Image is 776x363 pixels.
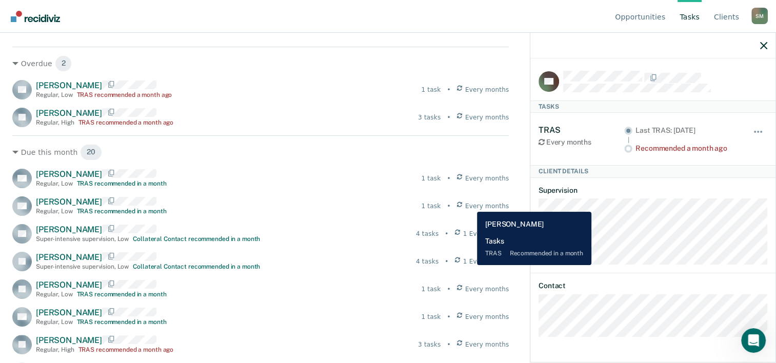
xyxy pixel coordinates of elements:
[21,147,171,157] div: Send us a message
[77,318,167,326] div: TRAS recommended in a month
[447,312,450,321] div: •
[77,91,172,98] div: TRAS recommended a month ago
[21,19,77,36] img: logo
[447,174,450,183] div: •
[416,229,439,238] div: 4 tasks
[418,340,441,349] div: 3 tasks
[10,138,195,166] div: Send us a message
[741,328,766,353] iframe: Intercom live chat
[36,108,102,118] span: [PERSON_NAME]
[36,235,129,243] div: Super-intensive supervision , Low
[447,340,450,349] div: •
[77,208,167,215] div: TRAS recommended in a month
[55,55,72,72] span: 2
[530,100,775,113] div: Tasks
[36,263,129,270] div: Super-intensive supervision , Low
[530,165,775,177] div: Client Details
[36,318,73,326] div: Regular , Low
[465,340,509,349] span: Every months
[101,16,121,37] img: Profile image for Rajan
[12,144,509,160] div: Due this month
[36,291,73,298] div: Regular , Low
[36,80,102,90] span: [PERSON_NAME]
[36,180,73,187] div: Regular , Low
[136,294,172,301] span: Messages
[635,144,739,153] div: Recommended a month ago
[36,197,102,207] span: [PERSON_NAME]
[465,285,509,294] span: Every months
[140,16,160,37] div: Profile image for Krysty
[465,174,509,183] span: Every months
[751,8,768,24] button: Profile dropdown button
[176,16,195,35] div: Close
[133,263,260,270] div: Collateral Contact recommended in a month
[465,113,509,122] span: Every months
[133,235,260,243] div: Collateral Contact recommended in a month
[447,201,450,211] div: •
[77,180,167,187] div: TRAS recommended in a month
[465,312,509,321] span: Every months
[36,335,102,345] span: [PERSON_NAME]
[77,291,167,298] div: TRAS recommended in a month
[36,346,74,353] div: Regular , High
[421,201,441,211] div: 1 task
[539,138,624,147] div: Every months
[39,294,63,301] span: Home
[418,113,441,122] div: 3 tasks
[539,186,767,195] dt: Supervision
[120,16,141,37] img: Profile image for Claycia
[36,119,74,126] div: Regular , High
[635,126,739,135] div: Last TRAS: [DATE]
[463,257,509,266] span: 1 Every Month
[447,113,450,122] div: •
[11,11,60,22] img: Recidiviz
[465,201,509,211] span: Every months
[21,73,185,108] p: Hi [PERSON_NAME] 👋
[421,174,441,183] div: 1 task
[36,252,102,262] span: [PERSON_NAME]
[36,225,102,234] span: [PERSON_NAME]
[80,144,102,160] span: 20
[539,281,767,290] dt: Contact
[36,169,102,179] span: [PERSON_NAME]
[465,85,509,94] span: Every months
[445,229,448,238] div: •
[36,91,73,98] div: Regular , Low
[36,280,102,290] span: [PERSON_NAME]
[539,125,624,135] div: TRAS
[12,55,509,72] div: Overdue
[103,269,205,310] button: Messages
[447,285,450,294] div: •
[78,346,173,353] div: TRAS recommended a month ago
[421,285,441,294] div: 1 task
[78,119,173,126] div: TRAS recommended a month ago
[445,257,448,266] div: •
[36,308,102,317] span: [PERSON_NAME]
[421,85,441,94] div: 1 task
[36,208,73,215] div: Regular , Low
[447,85,450,94] div: •
[463,229,509,238] span: 1 Every Month
[421,312,441,321] div: 1 task
[416,257,439,266] div: 4 tasks
[751,8,768,24] div: S M
[21,108,185,125] p: How can we help?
